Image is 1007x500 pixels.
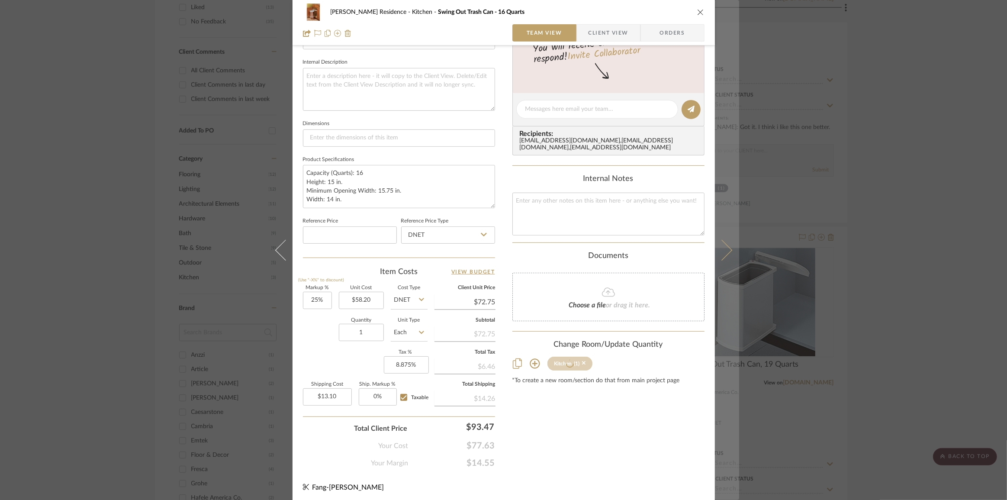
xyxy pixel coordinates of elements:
[409,441,495,451] span: $77.63
[384,350,428,355] label: Tax %
[339,318,384,323] label: Quantity
[697,8,705,16] button: close
[434,390,495,406] div: $14.26
[339,286,384,290] label: Unit Cost
[606,302,650,309] span: or drag it here.
[303,158,354,162] label: Product Specifications
[412,395,429,400] span: Taxable
[412,9,438,15] span: Kitchen
[303,382,352,387] label: Shipping Cost
[303,286,332,290] label: Markup %
[434,358,495,374] div: $6.46
[512,174,705,184] div: Internal Notes
[512,377,705,384] div: *To create a new room/section do that from main project page
[331,9,412,15] span: [PERSON_NAME] Residence
[303,122,330,126] label: Dimensions
[412,418,499,435] div: $93.47
[354,423,408,434] span: Total Client Price
[512,252,705,261] div: Documents
[359,382,397,387] label: Ship. Markup %
[512,340,705,350] div: Change Room/Update Quantity
[312,484,384,491] span: Fang-[PERSON_NAME]
[344,30,351,37] img: Remove from project
[391,286,428,290] label: Cost Type
[520,138,701,152] div: [EMAIL_ADDRESS][DOMAIN_NAME] , [EMAIL_ADDRESS][DOMAIN_NAME] , [EMAIL_ADDRESS][DOMAIN_NAME]
[589,24,628,42] span: Client View
[451,267,495,277] a: View Budget
[303,129,495,147] input: Enter the dimensions of this item
[434,350,495,355] label: Total Tax
[569,302,606,309] span: Choose a file
[401,219,449,223] label: Reference Price Type
[566,43,640,65] a: Invite Collaborator
[434,326,495,341] div: $72.75
[434,382,495,387] label: Total Shipping
[409,458,495,468] span: $14.55
[520,130,701,138] span: Recipients:
[371,458,409,468] span: Your Margin
[434,286,495,290] label: Client Unit Price
[391,318,428,323] label: Unit Type
[379,441,409,451] span: Your Cost
[434,318,495,323] label: Subtotal
[650,24,695,42] span: Orders
[527,24,562,42] span: Team View
[303,60,348,65] label: Internal Description
[303,219,338,223] label: Reference Price
[438,9,525,15] span: Swing Out Trash Can - 16 Quarts
[303,3,324,21] img: cc9f4f4c-5b09-4404-b461-641dc606821b_48x40.jpg
[303,267,495,277] div: Item Costs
